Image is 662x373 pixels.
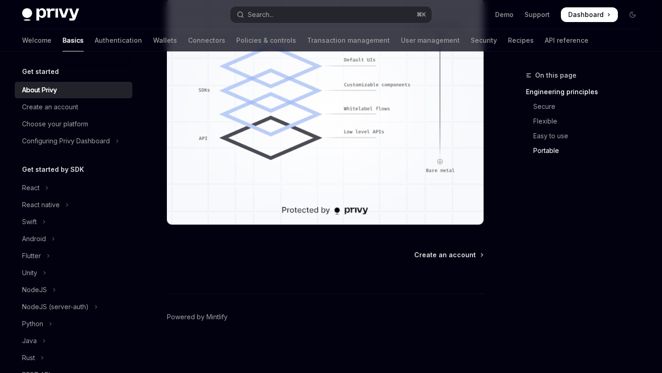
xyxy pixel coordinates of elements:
a: Recipes [508,29,534,51]
h5: Get started [22,66,59,77]
a: Engineering principles [526,85,647,99]
a: Choose your platform [15,116,132,132]
a: Create an account [15,99,132,115]
div: NodeJS (server-auth) [22,301,89,312]
div: Android [22,233,46,244]
a: Support [525,10,550,19]
div: Flutter [22,250,41,261]
button: Toggle Android section [15,231,132,247]
a: Demo [495,10,514,19]
div: Rust [22,352,35,363]
div: Choose your platform [22,119,88,130]
button: Toggle NodeJS section [15,282,132,298]
a: Create an account [414,250,483,260]
a: Authentication [95,29,142,51]
div: React [22,182,40,193]
div: About Privy [22,85,57,96]
span: Dashboard [568,10,604,19]
a: User management [401,29,460,51]
a: API reference [545,29,588,51]
button: Toggle Swift section [15,214,132,230]
button: Toggle dark mode [625,7,640,22]
div: Unity [22,267,37,278]
a: Basics [63,29,84,51]
a: Welcome [22,29,51,51]
button: Toggle React section [15,180,132,196]
button: Toggle NodeJS (server-auth) section [15,299,132,315]
button: Toggle Java section [15,333,132,349]
a: Powered by Mintlify [167,312,228,322]
a: Security [471,29,497,51]
a: Transaction management [307,29,390,51]
a: Portable [526,143,647,158]
a: About Privy [15,82,132,98]
h5: Get started by SDK [22,164,84,175]
a: Policies & controls [236,29,296,51]
a: Secure [526,99,647,114]
div: NodeJS [22,284,47,295]
div: Java [22,335,37,346]
div: Configuring Privy Dashboard [22,136,110,147]
button: Open search [230,6,431,23]
button: Toggle Python section [15,316,132,332]
div: React native [22,199,60,210]
span: Create an account [414,250,476,260]
div: Python [22,318,43,329]
a: Dashboard [561,7,618,22]
a: Connectors [188,29,225,51]
a: Easy to use [526,129,647,143]
a: Wallets [153,29,177,51]
button: Toggle Configuring Privy Dashboard section [15,133,132,149]
button: Toggle React native section [15,197,132,213]
a: Flexible [526,114,647,129]
span: On this page [535,70,576,81]
button: Toggle Unity section [15,265,132,281]
button: Toggle Rust section [15,350,132,366]
div: Search... [248,9,274,20]
div: Swift [22,216,37,227]
button: Toggle Flutter section [15,248,132,264]
div: Create an account [22,102,78,113]
img: dark logo [22,8,79,21]
span: ⌘ K [417,11,426,18]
